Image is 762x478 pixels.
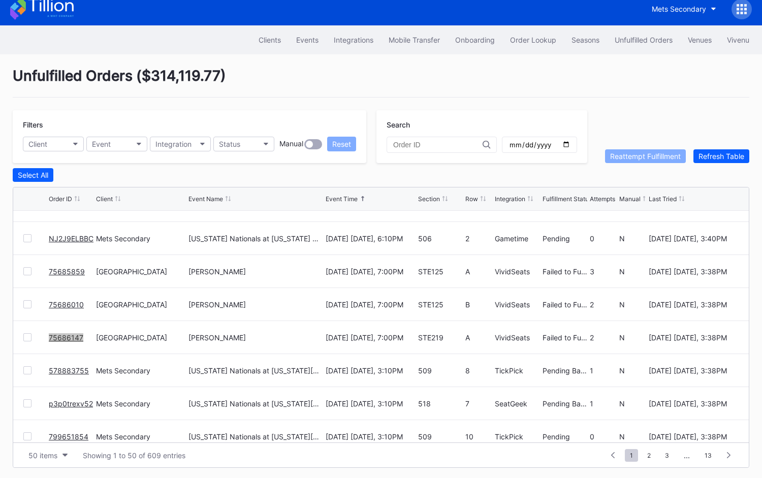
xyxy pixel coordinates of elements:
[326,30,381,49] button: Integrations
[649,366,739,375] div: [DATE] [DATE], 3:38PM
[188,432,323,441] div: [US_STATE] Nationals at [US_STATE][GEOGRAPHIC_DATA] (Long Sleeve T-Shirt Giveaway)
[698,152,744,161] div: Refresh Table
[465,399,492,408] div: 7
[49,432,88,441] a: 799651854
[334,36,373,44] div: Integrations
[590,234,617,243] div: 0
[418,195,440,203] div: Section
[605,149,686,163] button: Reattempt Fulfillment
[619,432,646,441] div: N
[495,195,525,203] div: Integration
[49,366,89,375] a: 578883755
[495,267,539,276] div: VividSeats
[465,195,478,203] div: Row
[495,432,539,441] div: TickPick
[543,399,587,408] div: Pending Barcode Validation
[615,36,673,44] div: Unfulfilled Orders
[495,399,539,408] div: SeatGeek
[188,195,223,203] div: Event Name
[719,30,757,49] button: Vivenu
[590,399,617,408] div: 1
[49,300,84,309] a: 75686010
[23,449,73,462] button: 50 items
[188,333,246,342] div: [PERSON_NAME]
[619,195,641,203] div: Manual
[327,137,356,151] button: Reset
[590,366,617,375] div: 1
[607,30,680,49] a: Unfulfilled Orders
[326,195,358,203] div: Event Time
[23,137,84,151] button: Client
[649,432,739,441] div: [DATE] [DATE], 3:38PM
[259,36,281,44] div: Clients
[619,234,646,243] div: N
[680,30,719,49] button: Venues
[86,137,147,151] button: Event
[688,36,712,44] div: Venues
[619,267,646,276] div: N
[543,300,587,309] div: Failed to Fulfill
[13,168,53,182] button: Select All
[465,300,492,309] div: B
[564,30,607,49] a: Seasons
[649,267,739,276] div: [DATE] [DATE], 3:38PM
[502,30,564,49] button: Order Lookup
[96,234,186,243] div: Mets Secondary
[590,333,617,342] div: 2
[649,333,739,342] div: [DATE] [DATE], 3:38PM
[13,67,749,98] div: Unfulfilled Orders ( $314,119.77 )
[418,399,463,408] div: 518
[28,140,47,148] div: Client
[219,140,240,148] div: Status
[543,432,587,441] div: Pending
[495,366,539,375] div: TickPick
[279,139,303,149] div: Manual
[465,333,492,342] div: A
[543,234,587,243] div: Pending
[625,449,638,462] span: 1
[251,30,289,49] a: Clients
[326,300,416,309] div: [DATE] [DATE], 7:00PM
[590,267,617,276] div: 3
[96,366,186,375] div: Mets Secondary
[610,152,681,161] div: Reattempt Fulfillment
[155,140,192,148] div: Integration
[676,451,697,460] div: ...
[455,36,495,44] div: Onboarding
[418,366,463,375] div: 509
[495,234,539,243] div: Gametime
[213,137,274,151] button: Status
[326,366,416,375] div: [DATE] [DATE], 3:10PM
[188,366,323,375] div: [US_STATE] Nationals at [US_STATE][GEOGRAPHIC_DATA] (Long Sleeve T-Shirt Giveaway)
[649,195,677,203] div: Last Tried
[23,120,356,129] div: Filters
[543,366,587,375] div: Pending Barcode Validation
[96,300,186,309] div: [GEOGRAPHIC_DATA]
[642,449,656,462] span: 2
[465,234,492,243] div: 2
[18,171,48,179] div: Select All
[389,36,440,44] div: Mobile Transfer
[465,366,492,375] div: 8
[448,30,502,49] a: Onboarding
[381,30,448,49] button: Mobile Transfer
[83,451,185,460] div: Showing 1 to 50 of 609 entries
[418,300,463,309] div: STE125
[619,366,646,375] div: N
[418,234,463,243] div: 506
[619,333,646,342] div: N
[188,300,246,309] div: [PERSON_NAME]
[326,267,416,276] div: [DATE] [DATE], 7:00PM
[660,449,674,462] span: 3
[590,300,617,309] div: 2
[543,195,592,203] div: Fulfillment Status
[700,449,717,462] span: 13
[289,30,326,49] button: Events
[649,234,739,243] div: [DATE] [DATE], 3:40PM
[571,36,599,44] div: Seasons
